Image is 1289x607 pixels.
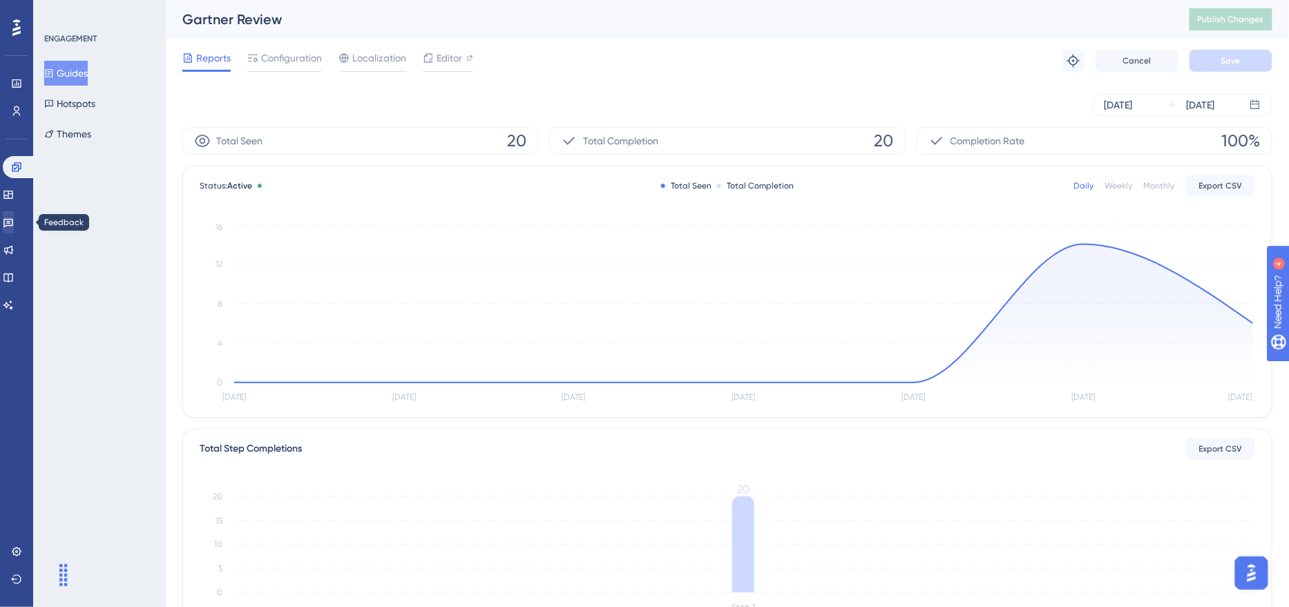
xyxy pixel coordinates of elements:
div: Daily [1074,180,1094,191]
div: [DATE] [1105,97,1133,113]
span: Localization [352,50,406,66]
span: Export CSV [1199,443,1243,454]
div: Total Seen [661,180,712,191]
button: Publish Changes [1190,8,1272,30]
div: Drag [52,555,75,596]
div: Total Completion [717,180,794,191]
span: Publish Changes [1198,14,1264,25]
tspan: [DATE] [562,393,586,403]
span: Need Help? [32,3,86,20]
tspan: [DATE] [392,393,416,403]
span: 100% [1222,130,1261,152]
tspan: [DATE] [1071,393,1095,403]
button: Cancel [1096,50,1178,72]
tspan: 16 [216,222,222,232]
tspan: [DATE] [1229,393,1252,403]
div: ENGAGEMENT [44,33,97,44]
tspan: 4 [218,338,222,348]
button: Guides [44,61,88,86]
tspan: 0 [217,378,222,387]
tspan: 20 [737,483,749,496]
button: Hotspots [44,91,95,116]
span: Active [227,181,252,191]
span: Configuration [261,50,322,66]
div: 4 [96,7,100,18]
button: Themes [44,122,91,146]
span: 20 [507,130,526,152]
button: Save [1190,50,1272,72]
div: Total Step Completions [200,441,302,457]
tspan: 20 [213,492,222,501]
tspan: 12 [216,260,222,269]
div: [DATE] [1187,97,1215,113]
button: Export CSV [1186,438,1255,460]
tspan: 0 [217,588,222,597]
span: Export CSV [1199,180,1243,191]
tspan: 5 [218,564,222,574]
div: Weekly [1105,180,1133,191]
span: Save [1221,55,1241,66]
div: Gartner Review [182,10,1155,29]
tspan: [DATE] [222,393,246,403]
iframe: UserGuiding AI Assistant Launcher [1231,552,1272,594]
tspan: [DATE] [732,393,756,403]
span: Cancel [1123,55,1152,66]
span: Total Completion [583,133,658,149]
span: Reports [196,50,231,66]
tspan: [DATE] [901,393,925,403]
button: Export CSV [1186,175,1255,197]
tspan: 8 [218,299,222,309]
tspan: 15 [216,516,222,526]
span: Total Seen [216,133,262,149]
tspan: 10 [214,540,222,550]
div: Monthly [1144,180,1175,191]
span: Status: [200,180,252,191]
span: 20 [875,130,894,152]
span: Editor [437,50,462,66]
span: Completion Rate [951,133,1025,149]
